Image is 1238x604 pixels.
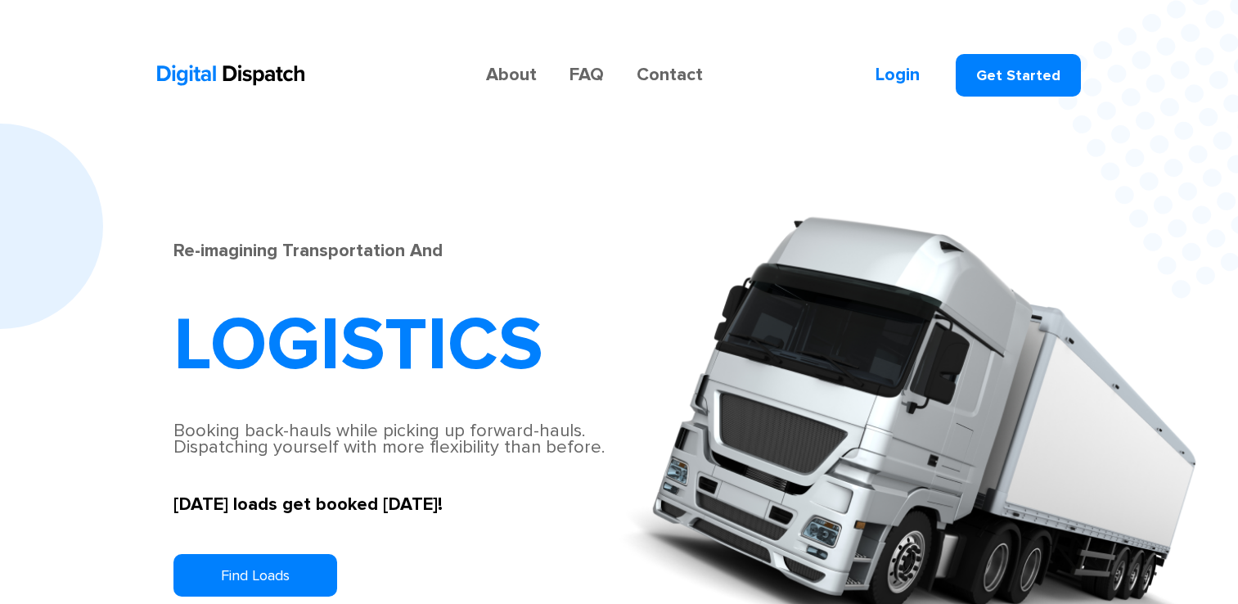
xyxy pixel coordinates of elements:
a: Login [876,64,920,86]
h1: LOGISTICS [173,309,619,382]
div: Re-imagining Transportation And [173,243,619,259]
a: Find Loads [173,554,337,597]
div: Find Loads [221,567,290,584]
a: Get Started [956,54,1081,97]
div: Booking back-hauls while picking up forward-hauls. Dispatching yourself with more flexibility tha... [173,423,619,456]
a: Contact [620,67,719,83]
a: FAQ [553,67,620,83]
div: [DATE] loads get booked [DATE]! [173,497,619,513]
a: About [461,67,553,83]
